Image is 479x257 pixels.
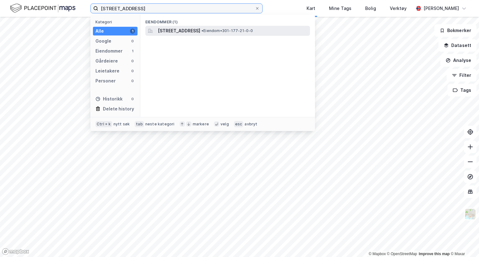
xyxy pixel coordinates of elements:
[2,248,29,255] a: Mapbox homepage
[329,5,351,12] div: Mine Tags
[440,54,477,67] button: Analyse
[130,49,135,54] div: 1
[135,121,144,127] div: tab
[365,5,376,12] div: Bolig
[130,68,135,73] div: 0
[158,27,200,35] span: [STREET_ADDRESS]
[140,15,315,26] div: Eiendommer (1)
[201,28,253,33] span: Eiendom • 301-177-21-0-0
[98,4,255,13] input: Søk på adresse, matrikkel, gårdeiere, leietakere eller personer
[448,227,479,257] iframe: Chat Widget
[438,39,477,52] button: Datasett
[130,29,135,34] div: 1
[369,252,386,256] a: Mapbox
[307,5,315,12] div: Kart
[130,96,135,101] div: 0
[423,5,459,12] div: [PERSON_NAME]
[103,105,134,113] div: Delete history
[234,121,244,127] div: esc
[95,47,123,55] div: Eiendommer
[447,69,477,82] button: Filter
[387,252,417,256] a: OpenStreetMap
[95,57,118,65] div: Gårdeiere
[95,37,111,45] div: Google
[193,122,209,127] div: markere
[95,20,138,24] div: Kategori
[419,252,450,256] a: Improve this map
[464,208,476,220] img: Z
[145,122,175,127] div: neste kategori
[448,227,479,257] div: Kontrollprogram for chat
[10,3,75,14] img: logo.f888ab2527a4732fd821a326f86c7f29.svg
[448,84,477,96] button: Tags
[95,95,123,103] div: Historikk
[95,121,112,127] div: Ctrl + k
[95,77,116,85] div: Personer
[95,67,119,75] div: Leietakere
[95,27,104,35] div: Alle
[130,78,135,83] div: 0
[220,122,229,127] div: velg
[130,58,135,63] div: 0
[201,28,203,33] span: •
[390,5,407,12] div: Verktøy
[130,39,135,44] div: 0
[434,24,477,37] button: Bokmerker
[114,122,130,127] div: nytt søk
[244,122,257,127] div: avbryt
